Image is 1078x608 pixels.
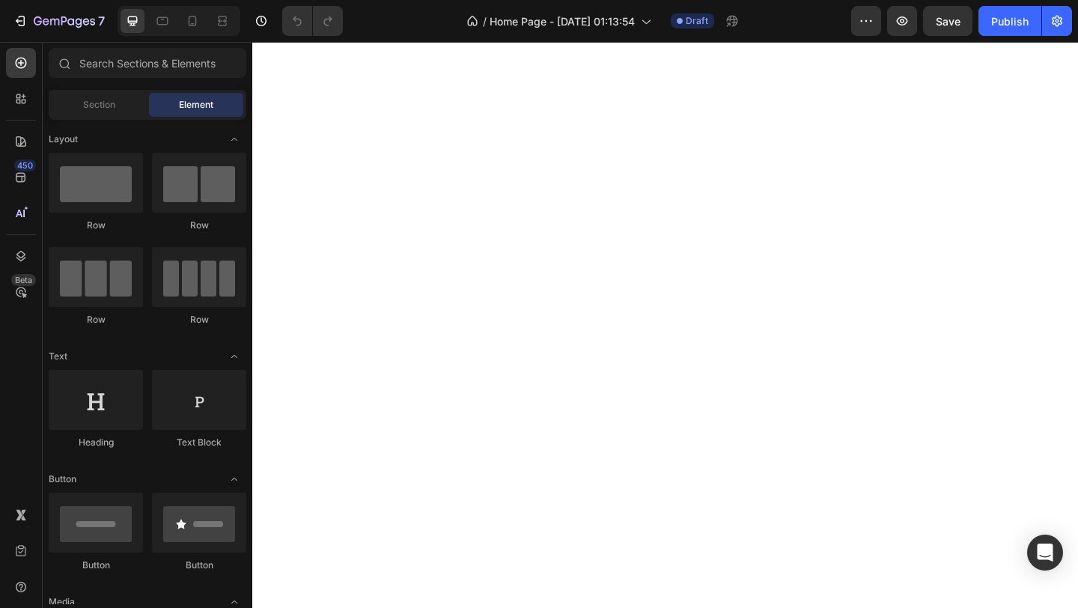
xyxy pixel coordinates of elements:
[252,42,1078,608] iframe: Design area
[483,13,487,29] span: /
[490,13,635,29] span: Home Page - [DATE] 01:13:54
[98,12,105,30] p: 7
[1027,535,1063,571] div: Open Intercom Messenger
[152,436,246,449] div: Text Block
[14,159,36,171] div: 450
[978,6,1041,36] button: Publish
[49,436,143,449] div: Heading
[83,98,115,112] span: Section
[49,350,67,363] span: Text
[49,313,143,326] div: Row
[11,274,36,286] div: Beta
[936,15,960,28] span: Save
[222,467,246,491] span: Toggle open
[49,472,76,486] span: Button
[152,559,246,572] div: Button
[49,559,143,572] div: Button
[49,48,246,78] input: Search Sections & Elements
[6,6,112,36] button: 7
[923,6,972,36] button: Save
[49,219,143,232] div: Row
[282,6,343,36] div: Undo/Redo
[222,344,246,368] span: Toggle open
[152,313,246,326] div: Row
[686,14,708,28] span: Draft
[152,219,246,232] div: Row
[49,133,78,146] span: Layout
[222,127,246,151] span: Toggle open
[179,98,213,112] span: Element
[991,13,1029,29] div: Publish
